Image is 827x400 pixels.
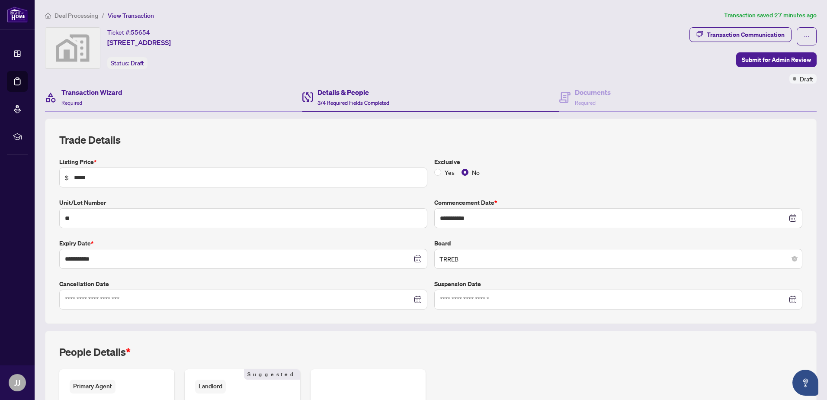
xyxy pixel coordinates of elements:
span: home [45,13,51,19]
span: Required [575,100,596,106]
span: 55654 [131,29,150,36]
img: svg%3e [45,28,100,68]
span: [STREET_ADDRESS] [107,37,171,48]
span: View Transaction [108,12,154,19]
span: close-circle [792,256,797,261]
div: Transaction Communication [707,28,785,42]
img: logo [7,6,28,23]
button: Transaction Communication [689,27,792,42]
span: Primary Agent [70,380,115,393]
li: / [102,10,104,20]
span: Yes [441,168,458,177]
span: TRREB [439,251,797,267]
span: 3/4 Required Fields Completed [317,100,389,106]
h2: Trade Details [59,133,802,147]
button: Submit for Admin Review [736,52,817,67]
h4: Transaction Wizard [61,87,122,97]
label: Unit/Lot Number [59,198,427,207]
h2: People Details [59,345,131,359]
span: $ [65,173,69,182]
label: Expiry Date [59,239,427,248]
label: Suspension Date [434,279,802,289]
h4: Documents [575,87,611,97]
span: ellipsis [804,33,810,39]
button: Open asap [792,370,818,396]
span: Required [61,100,82,106]
label: Exclusive [434,157,802,167]
span: Submit for Admin Review [742,53,811,67]
label: Listing Price [59,157,427,167]
span: Deal Processing [54,12,98,19]
label: Commencement Date [434,198,802,207]
label: Board [434,239,802,248]
span: Suggested [244,369,300,380]
div: Ticket #: [107,27,150,37]
div: Status: [107,57,147,69]
span: JJ [14,377,20,389]
span: Landlord [195,380,226,393]
h4: Details & People [317,87,389,97]
label: Cancellation Date [59,279,427,289]
span: No [468,168,483,177]
span: Draft [800,74,813,84]
article: Transaction saved 27 minutes ago [724,10,817,20]
span: Draft [131,59,144,67]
